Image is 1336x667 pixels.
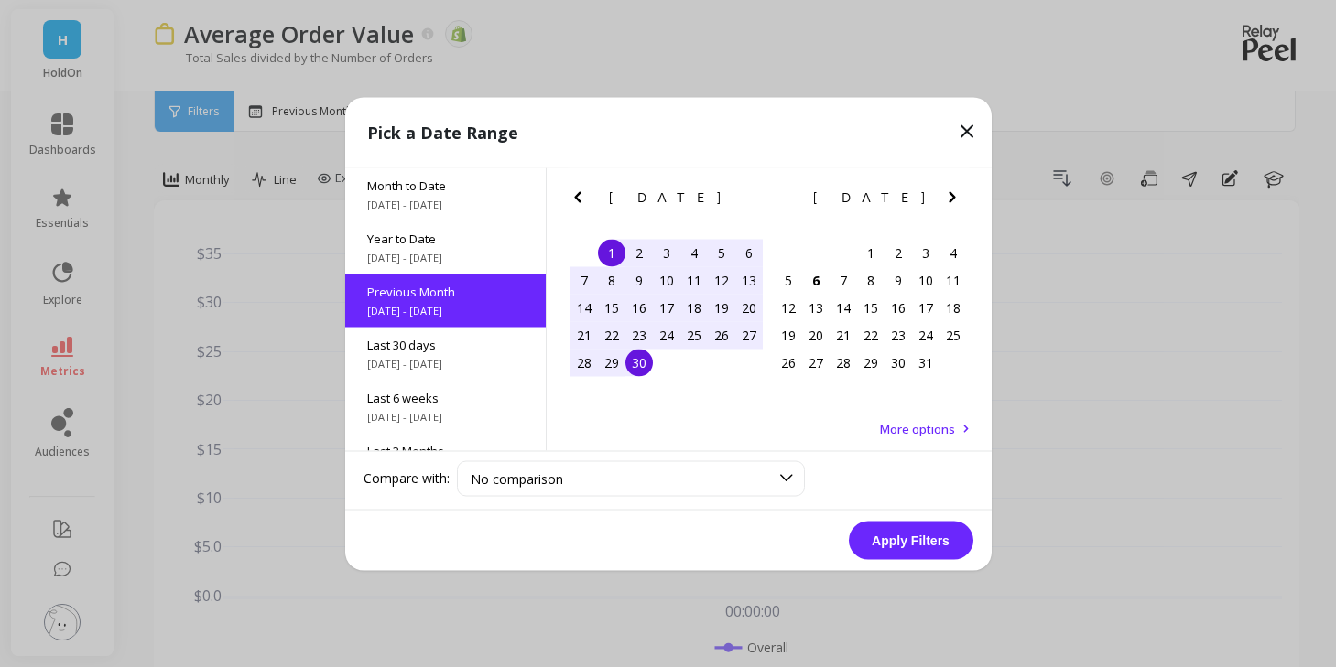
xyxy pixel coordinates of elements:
div: Choose Sunday, October 12th, 2025 [775,294,802,321]
button: Previous Month [567,186,596,215]
div: Choose Sunday, October 26th, 2025 [775,349,802,376]
div: Choose Sunday, September 28th, 2025 [570,349,598,376]
div: Choose Wednesday, September 17th, 2025 [653,294,680,321]
div: Choose Tuesday, September 16th, 2025 [625,294,653,321]
div: Choose Thursday, October 30th, 2025 [885,349,912,376]
div: Choose Tuesday, October 21st, 2025 [830,321,857,349]
div: Choose Friday, September 12th, 2025 [708,266,735,294]
div: Choose Saturday, September 27th, 2025 [735,321,763,349]
div: Choose Friday, September 26th, 2025 [708,321,735,349]
div: Choose Friday, September 19th, 2025 [708,294,735,321]
div: Choose Sunday, September 21st, 2025 [570,321,598,349]
div: Choose Sunday, September 14th, 2025 [570,294,598,321]
span: [DATE] - [DATE] [367,409,524,424]
div: Choose Wednesday, October 1st, 2025 [857,239,885,266]
div: Choose Saturday, September 20th, 2025 [735,294,763,321]
span: No comparison [471,469,563,487]
span: Previous Month [367,283,524,299]
div: Choose Thursday, October 9th, 2025 [885,266,912,294]
div: Choose Tuesday, September 30th, 2025 [625,349,653,376]
div: Choose Tuesday, October 28th, 2025 [830,349,857,376]
div: Choose Saturday, October 18th, 2025 [940,294,967,321]
span: Last 30 days [367,336,524,352]
div: Choose Friday, October 17th, 2025 [912,294,940,321]
div: Choose Monday, October 13th, 2025 [802,294,830,321]
div: Choose Saturday, October 4th, 2025 [940,239,967,266]
div: Choose Friday, October 24th, 2025 [912,321,940,349]
button: Apply Filters [849,521,973,559]
span: Year to Date [367,230,524,246]
div: Choose Wednesday, October 29th, 2025 [857,349,885,376]
span: [DATE] [609,189,723,204]
span: [DATE] - [DATE] [367,197,524,211]
div: Choose Tuesday, September 9th, 2025 [625,266,653,294]
div: Choose Sunday, September 7th, 2025 [570,266,598,294]
span: [DATE] - [DATE] [367,303,524,317]
button: Next Month [737,186,766,215]
div: Choose Thursday, September 18th, 2025 [680,294,708,321]
div: Choose Tuesday, September 23rd, 2025 [625,321,653,349]
div: Choose Monday, September 1st, 2025 [598,239,625,266]
div: Choose Tuesday, October 14th, 2025 [830,294,857,321]
div: Choose Monday, September 29th, 2025 [598,349,625,376]
span: More options [880,420,955,436]
div: Choose Wednesday, October 22nd, 2025 [857,321,885,349]
div: Choose Saturday, October 11th, 2025 [940,266,967,294]
span: [DATE] - [DATE] [367,356,524,371]
div: Choose Monday, September 22nd, 2025 [598,321,625,349]
div: Choose Friday, October 10th, 2025 [912,266,940,294]
div: Choose Thursday, October 16th, 2025 [885,294,912,321]
div: Choose Tuesday, September 2nd, 2025 [625,239,653,266]
p: Pick a Date Range [367,119,518,145]
div: Choose Monday, September 15th, 2025 [598,294,625,321]
div: Choose Thursday, September 11th, 2025 [680,266,708,294]
button: Previous Month [770,186,799,215]
span: Month to Date [367,177,524,193]
div: month 2025-09 [570,239,763,376]
span: [DATE] - [DATE] [367,250,524,264]
label: Compare with: [364,469,450,488]
span: Last 3 Months [367,442,524,458]
div: Choose Thursday, October 2nd, 2025 [885,239,912,266]
div: Choose Friday, October 3rd, 2025 [912,239,940,266]
div: Choose Thursday, September 25th, 2025 [680,321,708,349]
button: Next Month [941,186,971,215]
div: Choose Wednesday, September 10th, 2025 [653,266,680,294]
div: Choose Monday, October 6th, 2025 [802,266,830,294]
div: Choose Saturday, September 6th, 2025 [735,239,763,266]
div: Choose Sunday, October 19th, 2025 [775,321,802,349]
span: Last 6 weeks [367,389,524,405]
div: Choose Thursday, September 4th, 2025 [680,239,708,266]
div: Choose Friday, October 31st, 2025 [912,349,940,376]
div: Choose Wednesday, September 3rd, 2025 [653,239,680,266]
div: Choose Friday, September 5th, 2025 [708,239,735,266]
div: Choose Saturday, September 13th, 2025 [735,266,763,294]
div: Choose Tuesday, October 7th, 2025 [830,266,857,294]
div: Choose Monday, October 20th, 2025 [802,321,830,349]
div: Choose Thursday, October 23rd, 2025 [885,321,912,349]
div: Choose Monday, September 8th, 2025 [598,266,625,294]
div: Choose Wednesday, September 24th, 2025 [653,321,680,349]
div: Choose Sunday, October 5th, 2025 [775,266,802,294]
div: month 2025-10 [775,239,967,376]
div: Choose Saturday, October 25th, 2025 [940,321,967,349]
div: Choose Wednesday, October 15th, 2025 [857,294,885,321]
span: [DATE] [813,189,928,204]
div: Choose Monday, October 27th, 2025 [802,349,830,376]
div: Choose Wednesday, October 8th, 2025 [857,266,885,294]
